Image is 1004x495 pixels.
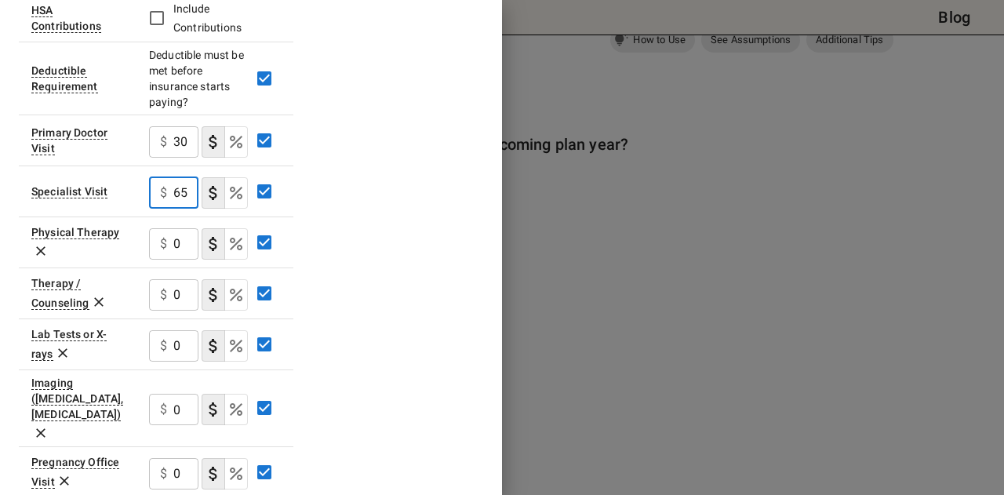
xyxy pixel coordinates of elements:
div: cost type [202,177,248,209]
svg: Select if this service charges coinsurance, a percentage of the medical expense that you pay to y... [227,184,246,202]
div: Lab Tests or X-rays [31,328,107,361]
div: Physical Therapy [31,226,119,239]
span: Include Contributions [173,2,242,34]
p: $ [160,400,167,419]
div: cost type [202,330,248,362]
button: copayment [202,177,225,209]
svg: Select if this service charges a copay (or copayment), a set dollar amount (e.g. $30) you pay to ... [204,400,223,419]
button: coinsurance [224,126,248,158]
div: A behavioral health therapy session. [31,277,89,310]
p: $ [160,133,167,151]
button: copayment [202,279,225,311]
svg: Select if this service charges a copay (or copayment), a set dollar amount (e.g. $30) you pay to ... [204,337,223,355]
div: cost type [202,279,248,311]
svg: Select if this service charges coinsurance, a percentage of the medical expense that you pay to y... [227,464,246,483]
button: coinsurance [224,458,248,490]
button: copayment [202,126,225,158]
p: $ [160,235,167,253]
p: $ [160,184,167,202]
svg: Select if this service charges coinsurance, a percentage of the medical expense that you pay to y... [227,337,246,355]
div: Deductible must be met before insurance starts paying? [149,47,248,110]
p: $ [160,337,167,355]
svg: Select if this service charges coinsurance, a percentage of the medical expense that you pay to y... [227,133,246,151]
button: coinsurance [224,330,248,362]
div: This option will be 'Yes' for most plans. If your plan details say something to the effect of 'de... [31,64,98,93]
svg: Select if this service charges coinsurance, a percentage of the medical expense that you pay to y... [227,286,246,304]
div: Visit to your primary doctor for general care (also known as a Primary Care Provider, Primary Car... [31,126,107,155]
p: $ [160,464,167,483]
svg: Select if this service charges coinsurance, a percentage of the medical expense that you pay to y... [227,400,246,419]
button: coinsurance [224,279,248,311]
button: coinsurance [224,228,248,260]
button: copayment [202,228,225,260]
svg: Select if this service charges coinsurance, a percentage of the medical expense that you pay to y... [227,235,246,253]
svg: Select if this service charges a copay (or copayment), a set dollar amount (e.g. $30) you pay to ... [204,464,223,483]
svg: Select if this service charges a copay (or copayment), a set dollar amount (e.g. $30) you pay to ... [204,286,223,304]
div: cost type [202,458,248,490]
div: cost type [202,228,248,260]
div: Imaging (MRI, PET, CT) [31,377,123,421]
svg: Select if this service charges a copay (or copayment), a set dollar amount (e.g. $30) you pay to ... [204,133,223,151]
svg: Select if this service charges a copay (or copayment), a set dollar amount (e.g. $30) you pay to ... [204,235,223,253]
button: coinsurance [224,177,248,209]
div: cost type [202,126,248,158]
div: Prenatal care visits for routine pregnancy monitoring and checkups throughout pregnancy. [31,456,119,489]
button: copayment [202,394,225,425]
button: copayment [202,330,225,362]
button: coinsurance [224,394,248,425]
div: Sometimes called 'Specialist' or 'Specialist Office Visit'. This is a visit to a doctor with a sp... [31,185,107,198]
button: copayment [202,458,225,490]
div: Leave the checkbox empty if you don't what an HSA (Health Savings Account) is. If the insurance p... [31,4,101,33]
p: $ [160,286,167,304]
div: cost type [202,394,248,425]
svg: Select if this service charges a copay (or copayment), a set dollar amount (e.g. $30) you pay to ... [204,184,223,202]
